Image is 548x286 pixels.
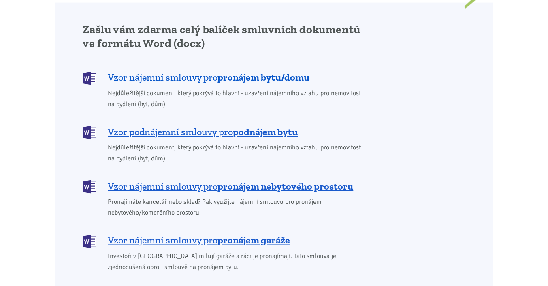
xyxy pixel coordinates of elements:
span: Nejdůležitější dokument, který pokrývá to hlavní - uzavření nájemního vztahu pro nemovitost na by... [108,88,367,110]
a: Vzor nájemní smlouvy propronájem bytu/domu [83,71,367,84]
span: Pronajímáte kancelář nebo sklad? Pak využijte nájemní smlouvu pro pronájem nebytového/komerčního ... [108,196,367,218]
b: pronájem bytu/domu [218,71,310,83]
span: Investoři v [GEOGRAPHIC_DATA] milují garáže a rádi je pronajímají. Tato smlouva je zjednodušená o... [108,251,367,273]
a: Vzor podnájemní smlouvy propodnájem bytu [83,125,367,139]
img: DOCX (Word) [83,235,96,248]
img: DOCX (Word) [83,72,96,85]
b: pronájem nebytového prostoru [218,180,354,192]
a: Vzor nájemní smlouvy propronájem garáže [83,234,367,248]
span: Vzor nájemní smlouvy pro [108,180,354,193]
img: DOCX (Word) [83,126,96,139]
h2: Zašlu vám zdarma celý balíček smluvních dokumentů ve formátu Word (docx) [83,23,367,50]
span: Vzor podnájemní smlouvy pro [108,126,298,139]
span: Vzor nájemní smlouvy pro [108,234,290,247]
b: pronájem garáže [218,235,290,246]
span: Nejdůležitější dokument, který pokrývá to hlavní - uzavření nájemního vztahu pro nemovitost na by... [108,142,367,164]
span: Vzor nájemní smlouvy pro [108,71,310,84]
a: Vzor nájemní smlouvy propronájem nebytového prostoru [83,179,367,193]
img: DOCX (Word) [83,180,96,194]
b: podnájem bytu [233,126,298,138]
